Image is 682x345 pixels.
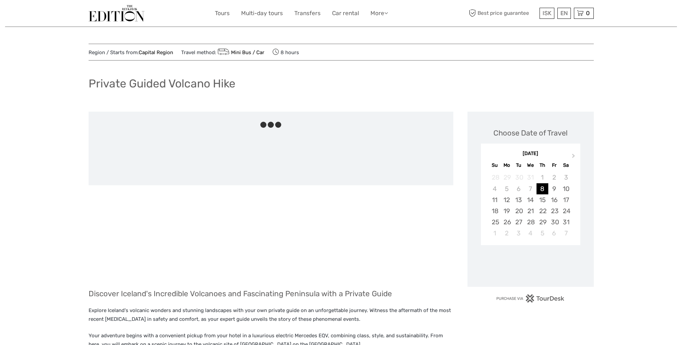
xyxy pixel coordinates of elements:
div: Sa [560,161,572,170]
div: Su [489,161,501,170]
div: [DATE] [481,150,580,157]
div: Mo [501,161,513,170]
div: Choose Monday, February 2nd, 2026 [501,228,513,239]
div: Choose Wednesday, February 4th, 2026 [524,228,536,239]
a: More [370,8,388,18]
div: month 2026-01 [483,172,578,239]
div: Choose Thursday, February 5th, 2026 [537,228,548,239]
div: Choose Monday, January 26th, 2026 [501,217,513,228]
a: Tours [215,8,230,18]
div: Not available Tuesday, December 30th, 2025 [513,172,524,183]
div: Choose Saturday, January 10th, 2026 [560,183,572,194]
div: Choose Wednesday, January 21st, 2026 [524,205,536,217]
div: Not available Wednesday, January 7th, 2026 [524,183,536,194]
div: We [524,161,536,170]
div: Not available Wednesday, December 31st, 2025 [524,172,536,183]
div: Choose Wednesday, January 14th, 2026 [524,194,536,205]
div: EN [557,8,571,19]
div: Choose Saturday, January 17th, 2026 [560,194,572,205]
div: Fr [548,161,560,170]
p: Explore Iceland's volcanic wonders and stunning landscapes with your own private guide on an unfo... [89,306,453,323]
span: 0 [585,10,591,16]
a: Mini Bus / Car [216,49,265,55]
div: Choose Saturday, February 7th, 2026 [560,228,572,239]
div: Choose Tuesday, January 20th, 2026 [513,205,524,217]
div: Choose Tuesday, February 3rd, 2026 [513,228,524,239]
div: Choose Wednesday, January 28th, 2026 [524,217,536,228]
a: Multi-day tours [241,8,283,18]
div: Choose Thursday, January 22nd, 2026 [537,205,548,217]
div: Not available Saturday, January 3rd, 2026 [560,172,572,183]
div: Choose Date of Travel [493,128,567,138]
div: Choose Friday, February 6th, 2026 [548,228,560,239]
span: Travel method: [181,47,265,57]
div: Choose Monday, January 19th, 2026 [501,205,513,217]
img: PurchaseViaTourDesk.png [496,294,564,303]
div: Th [537,161,548,170]
div: Choose Friday, January 9th, 2026 [548,183,560,194]
div: Choose Saturday, January 24th, 2026 [560,205,572,217]
div: Choose Thursday, January 29th, 2026 [537,217,548,228]
img: The Reykjavík Edition [89,5,144,22]
h3: Discover Iceland's Incredible Volcanoes and Fascinating Peninsula with a Private Guide [89,289,453,298]
span: Region / Starts from: [89,49,173,56]
div: Choose Friday, January 30th, 2026 [548,217,560,228]
a: Capital Region [139,49,173,55]
div: Choose Monday, January 12th, 2026 [501,194,513,205]
div: Choose Tuesday, January 27th, 2026 [513,217,524,228]
div: Choose Friday, January 16th, 2026 [548,194,560,205]
div: Choose Saturday, January 31st, 2026 [560,217,572,228]
div: Choose Friday, January 23rd, 2026 [548,205,560,217]
div: Choose Sunday, January 18th, 2026 [489,205,501,217]
span: 8 hours [272,47,299,57]
a: Car rental [332,8,359,18]
div: Loading... [528,263,533,267]
div: Not available Tuesday, January 6th, 2026 [513,183,524,194]
span: ISK [543,10,551,16]
button: Next Month [569,152,580,163]
div: Not available Monday, December 29th, 2025 [501,172,513,183]
span: Best price guarantee [467,8,538,19]
div: Choose Thursday, January 8th, 2026 [537,183,548,194]
h1: Private Guided Volcano Hike [89,77,235,90]
div: Not available Friday, January 2nd, 2026 [548,172,560,183]
div: Not available Sunday, January 4th, 2026 [489,183,501,194]
div: Not available Sunday, December 28th, 2025 [489,172,501,183]
div: Choose Sunday, January 25th, 2026 [489,217,501,228]
div: Tu [513,161,524,170]
a: Transfers [294,8,321,18]
div: Choose Sunday, January 11th, 2026 [489,194,501,205]
div: Choose Thursday, January 15th, 2026 [537,194,548,205]
div: Choose Tuesday, January 13th, 2026 [513,194,524,205]
div: Not available Monday, January 5th, 2026 [501,183,513,194]
div: Choose Sunday, February 1st, 2026 [489,228,501,239]
div: Not available Thursday, January 1st, 2026 [537,172,548,183]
